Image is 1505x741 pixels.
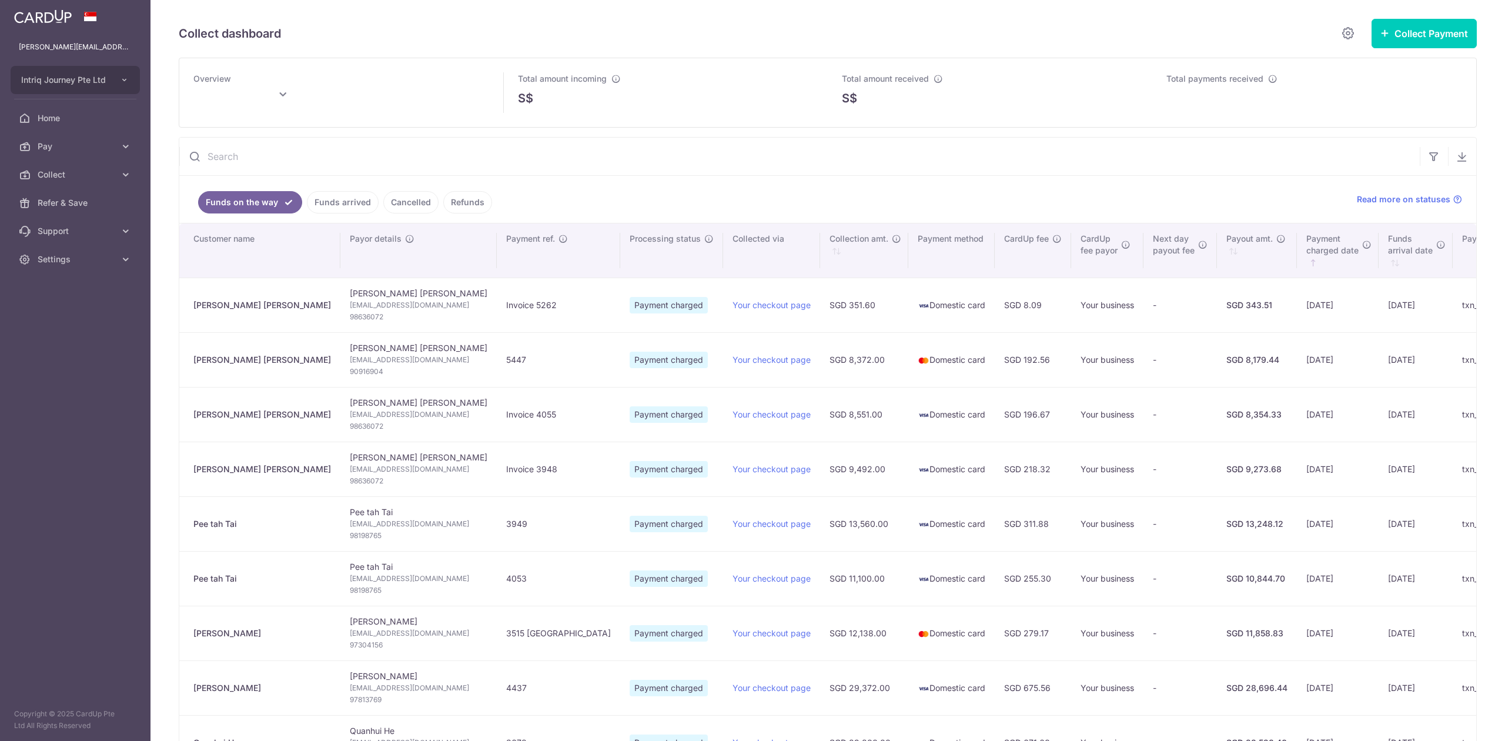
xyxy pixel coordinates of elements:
span: Payment charged [630,516,708,532]
span: 98198765 [350,585,487,596]
a: Your checkout page [733,683,811,693]
td: SGD 351.60 [820,278,908,332]
a: Your checkout page [733,355,811,365]
a: Your checkout page [733,300,811,310]
div: [PERSON_NAME] [PERSON_NAME] [193,299,331,311]
td: Your business [1071,278,1143,332]
a: Your checkout page [733,519,811,529]
td: - [1143,332,1217,387]
span: [EMAIL_ADDRESS][DOMAIN_NAME] [350,463,487,475]
span: 98198765 [350,530,487,542]
a: Funds arrived [307,191,379,213]
td: [DATE] [1379,278,1453,332]
span: Total amount received [842,74,929,84]
span: [EMAIL_ADDRESS][DOMAIN_NAME] [350,573,487,585]
img: visa-sm-192604c4577d2d35970c8ed26b86981c2741ebd56154ab54ad91a526f0f24972.png [918,464,929,476]
a: Your checkout page [733,409,811,419]
th: Collection amt. : activate to sort column ascending [820,223,908,278]
span: S$ [842,89,857,107]
td: Domestic card [908,496,995,551]
span: Intriq Journey Pte Ltd [21,74,108,86]
td: SGD 196.67 [995,387,1071,442]
td: [DATE] [1379,496,1453,551]
td: - [1143,551,1217,606]
span: 98636072 [350,311,487,323]
td: [DATE] [1379,332,1453,387]
td: SGD 13,560.00 [820,496,908,551]
span: Processing status [630,233,701,245]
span: Support [38,225,115,237]
td: Your business [1071,442,1143,496]
th: Payout amt. : activate to sort column ascending [1217,223,1297,278]
td: [PERSON_NAME] [PERSON_NAME] [340,278,497,332]
th: CardUpfee payor [1071,223,1143,278]
td: - [1143,606,1217,660]
td: [PERSON_NAME] [PERSON_NAME] [340,332,497,387]
div: [PERSON_NAME] [PERSON_NAME] [193,463,331,475]
span: CardUp fee [1004,233,1049,245]
div: SGD 13,248.12 [1226,518,1287,530]
span: Payment charged [630,625,708,642]
span: [EMAIL_ADDRESS][DOMAIN_NAME] [350,682,487,694]
th: Next daypayout fee [1143,223,1217,278]
a: Your checkout page [733,628,811,638]
div: Pee tah Tai [193,518,331,530]
td: SGD 8,372.00 [820,332,908,387]
span: [EMAIL_ADDRESS][DOMAIN_NAME] [350,627,487,639]
td: SGD 279.17 [995,606,1071,660]
td: Invoice 3948 [497,442,620,496]
th: Fundsarrival date : activate to sort column ascending [1379,223,1453,278]
div: [PERSON_NAME] [193,682,331,694]
img: visa-sm-192604c4577d2d35970c8ed26b86981c2741ebd56154ab54ad91a526f0f24972.png [918,573,929,585]
td: Pee tah Tai [340,496,497,551]
a: Your checkout page [733,573,811,583]
img: mastercard-sm-87a3fd1e0bddd137fecb07648320f44c262e2538e7db6024463105ddbc961eb2.png [918,355,929,366]
div: [PERSON_NAME] [PERSON_NAME] [193,354,331,366]
td: Domestic card [908,551,995,606]
button: Intriq Journey Pte Ltd [11,66,140,94]
td: Domestic card [908,660,995,715]
td: Domestic card [908,606,995,660]
span: Payment charged [630,680,708,696]
td: Your business [1071,387,1143,442]
td: SGD 8,551.00 [820,387,908,442]
div: SGD 9,273.68 [1226,463,1287,475]
a: Read more on statuses [1357,193,1462,205]
span: Collection amt. [830,233,888,245]
div: SGD 343.51 [1226,299,1287,311]
img: visa-sm-192604c4577d2d35970c8ed26b86981c2741ebd56154ab54ad91a526f0f24972.png [918,409,929,421]
span: Home [38,112,115,124]
td: [PERSON_NAME] [PERSON_NAME] [340,442,497,496]
td: 3515 [GEOGRAPHIC_DATA] [497,606,620,660]
td: [DATE] [1297,660,1379,715]
td: Domestic card [908,387,995,442]
input: Search [179,138,1420,175]
span: 97304156 [350,639,487,651]
span: Next day payout fee [1153,233,1195,256]
td: [DATE] [1379,606,1453,660]
td: - [1143,278,1217,332]
img: mastercard-sm-87a3fd1e0bddd137fecb07648320f44c262e2538e7db6024463105ddbc961eb2.png [918,628,929,640]
span: Total amount incoming [518,74,607,84]
div: [PERSON_NAME] [PERSON_NAME] [193,409,331,420]
span: Payment charged [630,352,708,368]
td: Pee tah Tai [340,551,497,606]
td: [PERSON_NAME] [340,606,497,660]
th: Customer name [179,223,340,278]
div: SGD 8,179.44 [1226,354,1287,366]
a: Your checkout page [733,464,811,474]
td: SGD 255.30 [995,551,1071,606]
td: - [1143,442,1217,496]
td: SGD 11,100.00 [820,551,908,606]
div: SGD 8,354.33 [1226,409,1287,420]
div: SGD 11,858.83 [1226,627,1287,639]
span: 90916904 [350,366,487,378]
td: Your business [1071,660,1143,715]
span: Payment ref. [506,233,555,245]
div: [PERSON_NAME] [193,627,331,639]
a: Refunds [443,191,492,213]
th: Payor details [340,223,497,278]
td: Invoice 5262 [497,278,620,332]
th: Paymentcharged date : activate to sort column ascending [1297,223,1379,278]
div: SGD 10,844.70 [1226,573,1287,585]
